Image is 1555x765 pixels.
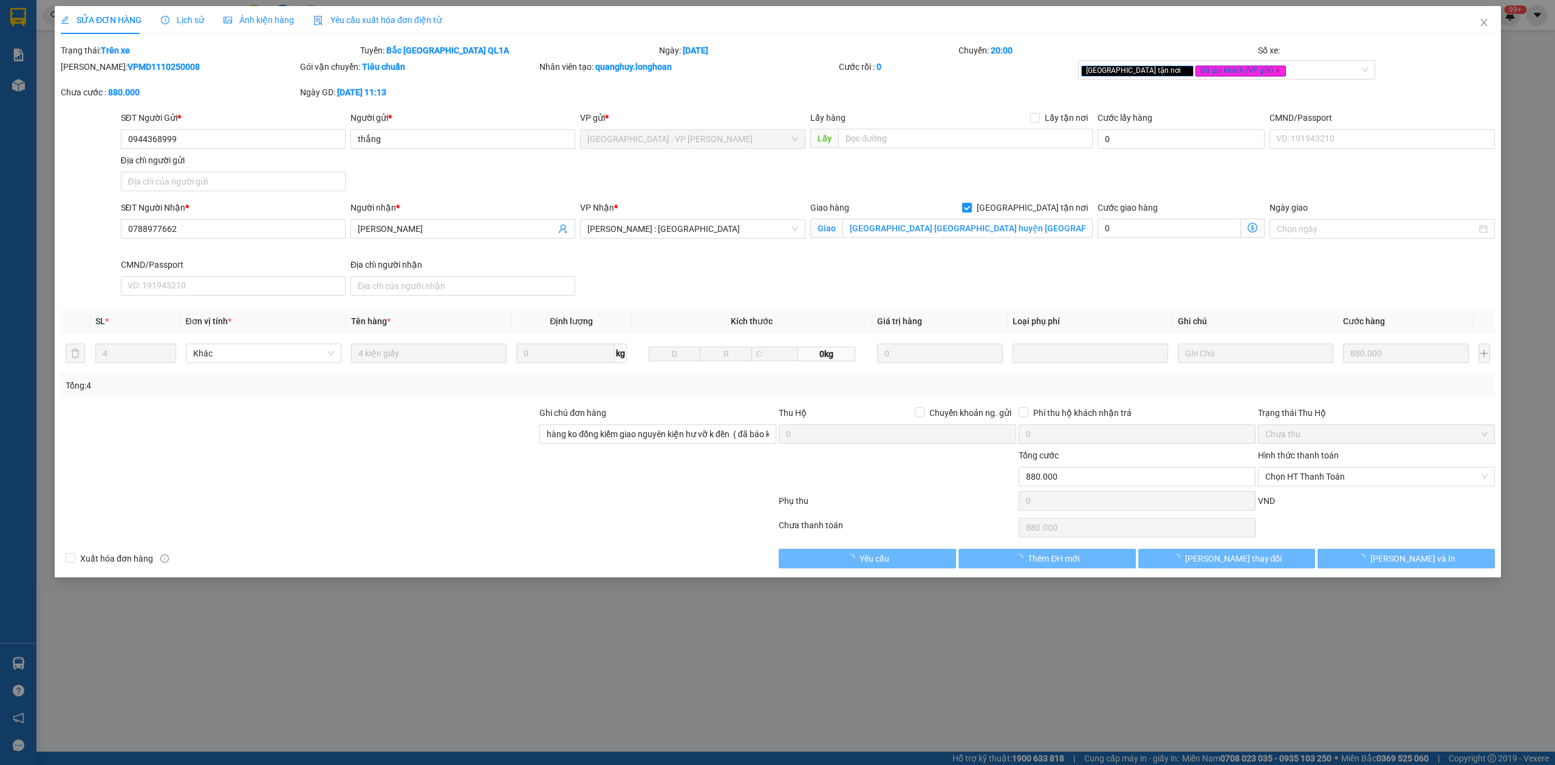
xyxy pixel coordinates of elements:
span: Cước hàng [1342,316,1384,326]
th: Ghi chú [1172,310,1338,333]
input: 0 [1342,344,1468,363]
span: [GEOGRAPHIC_DATA] tận nơi [1081,66,1194,76]
div: SĐT Người Nhận [120,201,345,214]
b: VPMD1110250008 [128,62,200,72]
span: 0kg [798,347,855,361]
button: [PERSON_NAME] và In [1317,549,1495,568]
span: Yêu cầu xuất hóa đơn điện tử [313,15,442,25]
input: 0 [877,344,1002,363]
span: kg [615,344,627,363]
span: Chọn HT Thanh Toán [1265,467,1487,486]
span: [PERSON_NAME] thay đổi [1184,552,1282,565]
button: plus [1478,344,1489,363]
div: Địa chỉ người gửi [120,154,345,167]
span: Giao hàng [810,203,849,212]
div: Tuyến: [358,44,658,57]
div: VP gửi [580,111,805,124]
div: Chuyến: [957,44,1257,57]
div: Chưa thanh toán [777,518,1017,540]
span: [PERSON_NAME] và In [1370,552,1455,565]
input: Dọc đường [838,129,1092,148]
span: Khác [193,344,333,362]
div: Trạng thái Thu Hộ [1257,406,1494,420]
span: loading [846,554,859,562]
input: D [649,347,700,361]
div: Địa chỉ người nhận [350,258,575,271]
span: Yêu cầu [859,552,889,565]
input: Ghi chú đơn hàng [539,424,776,444]
input: Cước lấy hàng [1097,129,1265,149]
img: icon [313,16,323,25]
label: Ngày giao [1270,203,1308,212]
div: Số xe: [1256,44,1495,57]
b: Bắc [GEOGRAPHIC_DATA] QL1A [386,46,508,55]
span: [GEOGRAPHIC_DATA] tận nơi [971,201,1092,214]
span: edit [61,16,69,24]
label: Cước lấy hàng [1097,113,1152,123]
span: Lấy [810,129,838,148]
b: Trên xe [101,46,130,55]
span: Hà Nội : VP Nam Từ Liêm [587,130,798,148]
span: SỬA ĐƠN HÀNG [61,15,142,25]
span: Giao [810,219,842,238]
label: Cước giao hàng [1097,203,1157,212]
b: 0 [877,62,881,72]
span: Lấy tận nơi [1039,111,1092,124]
span: Kích thước [731,316,773,326]
input: Ghi Chú [1177,344,1333,363]
span: Định lượng [550,316,593,326]
input: R [700,347,751,361]
span: Giá trị hàng [877,316,921,326]
span: Tên hàng [350,316,390,326]
span: dollar-circle [1248,223,1257,233]
b: [DATE] [683,46,708,55]
span: clock-circle [161,16,169,24]
button: Yêu cầu [779,549,956,568]
div: Người gửi [350,111,575,124]
input: Địa chỉ của người gửi [120,172,345,191]
div: Người nhận [350,201,575,214]
span: Thu Hộ [779,408,807,418]
button: Thêm ĐH mới [959,549,1136,568]
input: Cước giao hàng [1097,219,1241,238]
span: loading [1014,554,1028,562]
span: Thêm ĐH mới [1028,552,1079,565]
input: VD: Bàn, Ghế [350,344,506,363]
span: loading [1357,554,1370,562]
b: Tiêu chuẩn [362,62,405,72]
span: loading [1171,554,1184,562]
span: picture [224,16,232,24]
span: Đơn vị tính [185,316,231,326]
div: Trạng thái: [60,44,359,57]
b: 880.000 [108,87,140,97]
b: [DATE] 11:13 [337,87,386,97]
span: user-add [558,224,568,234]
div: Ngày GD: [300,86,537,99]
b: 20:00 [991,46,1013,55]
div: [PERSON_NAME]: [61,60,298,73]
div: Nhân viên tạo: [539,60,836,73]
span: Hồ Chí Minh : Kho Quận 12 [587,220,798,238]
span: info-circle [160,554,168,563]
span: Chưa thu [1265,425,1487,443]
span: VND [1257,496,1274,506]
b: quanghuy.longhoan [595,62,672,72]
div: SĐT Người Gửi [120,111,345,124]
span: Xuất hóa đơn hàng [75,552,158,565]
span: Lấy hàng [810,113,845,123]
span: VP Nhận [580,203,614,212]
input: Địa chỉ của người nhận [350,276,575,296]
span: close [1274,67,1280,73]
button: [PERSON_NAME] thay đổi [1138,549,1315,568]
span: Chuyển khoản ng. gửi [924,406,1016,420]
button: Close [1466,6,1500,40]
div: Tổng: 4 [66,379,600,392]
span: Ảnh kiện hàng [224,15,294,25]
th: Loại phụ phí [1007,310,1172,333]
div: Chưa cước : [61,86,298,99]
div: Cước rồi : [839,60,1076,73]
span: SL [95,316,105,326]
span: Tổng cước [1018,450,1058,460]
div: Ngày: [658,44,957,57]
div: Gói vận chuyển: [300,60,537,73]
